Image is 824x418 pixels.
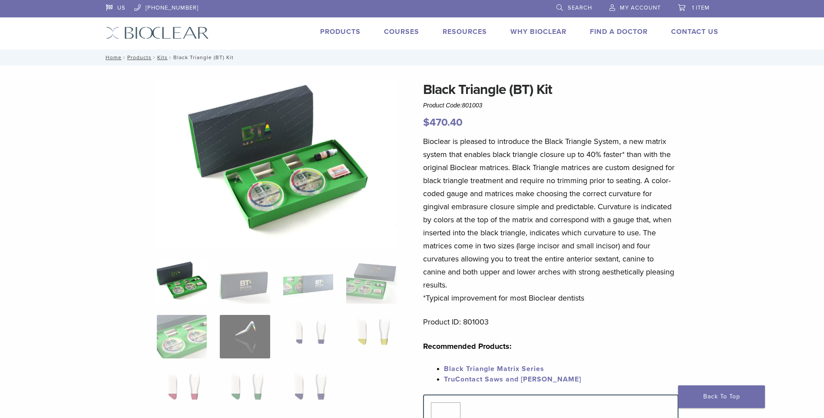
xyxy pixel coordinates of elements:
[692,4,710,11] span: 1 item
[423,315,678,328] p: Product ID: 801003
[462,102,483,109] span: 801003
[423,341,512,351] strong: Recommended Products:
[444,364,544,373] a: Black Triangle Matrix Series
[152,55,157,60] span: /
[444,375,581,384] a: TruContact Saws and [PERSON_NAME]
[157,315,207,358] img: Black Triangle (BT) Kit - Image 5
[220,260,270,304] img: Black Triangle (BT) Kit - Image 2
[220,315,270,358] img: Black Triangle (BT) Kit - Image 6
[423,116,463,129] bdi: 470.40
[443,27,487,36] a: Resources
[157,260,207,304] img: Intro-Black-Triangle-Kit-6-Copy-e1548792917662-324x324.jpg
[346,315,396,358] img: Black Triangle (BT) Kit - Image 8
[384,27,419,36] a: Courses
[283,370,333,413] img: Black Triangle (BT) Kit - Image 11
[423,79,678,100] h1: Black Triangle (BT) Kit
[106,27,209,39] img: Bioclear
[283,315,333,358] img: Black Triangle (BT) Kit - Image 7
[510,27,566,36] a: Why Bioclear
[320,27,361,36] a: Products
[99,50,725,65] nav: Black Triangle (BT) Kit
[168,55,173,60] span: /
[157,79,397,249] img: Intro Black Triangle Kit-6 - Copy
[220,370,270,413] img: Black Triangle (BT) Kit - Image 10
[423,102,482,109] span: Product Code:
[590,27,648,36] a: Find A Doctor
[122,55,127,60] span: /
[157,370,207,413] img: Black Triangle (BT) Kit - Image 9
[423,116,430,129] span: $
[283,260,333,304] img: Black Triangle (BT) Kit - Image 3
[568,4,592,11] span: Search
[671,27,718,36] a: Contact Us
[127,54,152,60] a: Products
[678,385,765,408] a: Back To Top
[346,260,396,304] img: Black Triangle (BT) Kit - Image 4
[423,135,678,304] p: Bioclear is pleased to introduce the Black Triangle System, a new matrix system that enables blac...
[103,54,122,60] a: Home
[620,4,661,11] span: My Account
[157,54,168,60] a: Kits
